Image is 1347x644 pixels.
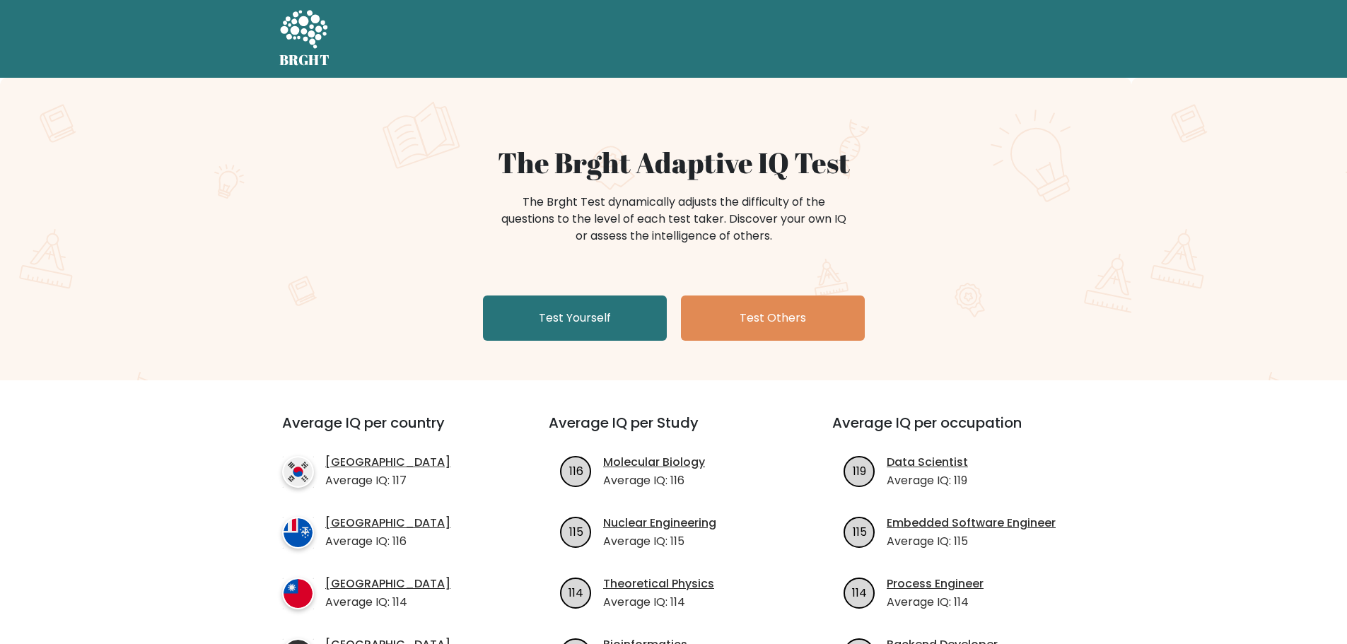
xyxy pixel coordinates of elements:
[603,594,714,611] p: Average IQ: 114
[603,472,705,489] p: Average IQ: 116
[887,594,984,611] p: Average IQ: 114
[887,472,968,489] p: Average IQ: 119
[497,194,851,245] div: The Brght Test dynamically adjusts the difficulty of the questions to the level of each test take...
[282,414,498,448] h3: Average IQ per country
[325,472,450,489] p: Average IQ: 117
[483,295,667,341] a: Test Yourself
[569,462,583,479] text: 116
[887,575,984,592] a: Process Engineer
[325,454,450,471] a: [GEOGRAPHIC_DATA]
[549,414,798,448] h3: Average IQ per Study
[681,295,865,341] a: Test Others
[325,515,450,532] a: [GEOGRAPHIC_DATA]
[329,146,1019,180] h1: The Brght Adaptive IQ Test
[603,454,705,471] a: Molecular Biology
[325,575,450,592] a: [GEOGRAPHIC_DATA]
[568,584,583,600] text: 114
[282,456,314,488] img: country
[832,414,1082,448] h3: Average IQ per occupation
[887,515,1056,532] a: Embedded Software Engineer
[603,515,716,532] a: Nuclear Engineering
[887,454,968,471] a: Data Scientist
[853,462,866,479] text: 119
[325,533,450,550] p: Average IQ: 116
[279,6,330,72] a: BRGHT
[853,523,867,539] text: 115
[325,594,450,611] p: Average IQ: 114
[569,523,583,539] text: 115
[282,517,314,549] img: country
[852,584,867,600] text: 114
[887,533,1056,550] p: Average IQ: 115
[603,575,714,592] a: Theoretical Physics
[603,533,716,550] p: Average IQ: 115
[279,52,330,69] h5: BRGHT
[282,578,314,609] img: country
